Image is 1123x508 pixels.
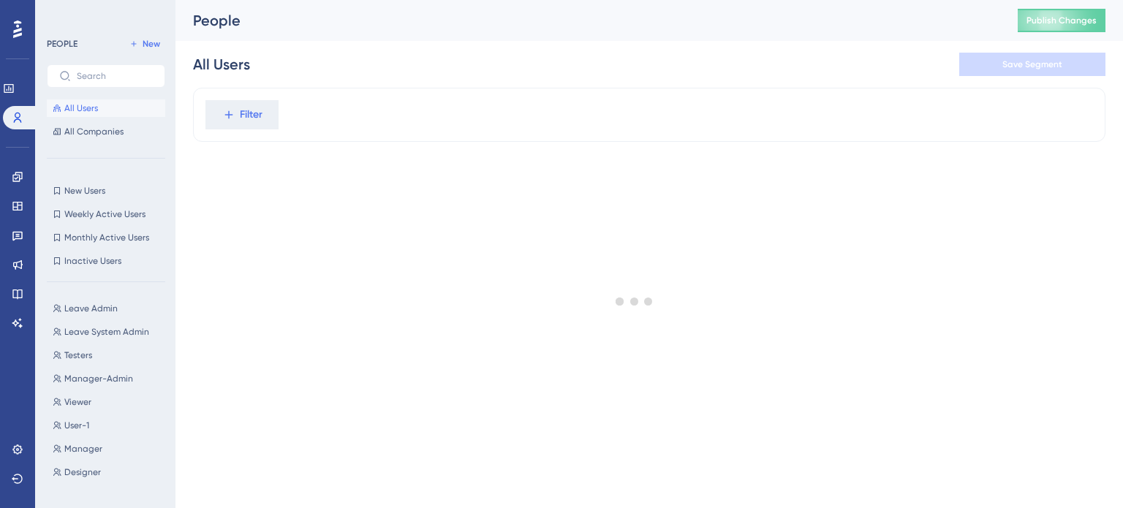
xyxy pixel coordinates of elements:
[47,229,165,246] button: Monthly Active Users
[47,99,165,117] button: All Users
[64,303,118,314] span: Leave Admin
[124,35,165,53] button: New
[47,38,77,50] div: PEOPLE
[64,126,124,137] span: All Companies
[47,393,174,411] button: Viewer
[47,346,174,364] button: Testers
[47,182,165,200] button: New Users
[143,38,160,50] span: New
[193,10,981,31] div: People
[959,53,1105,76] button: Save Segment
[64,208,145,220] span: Weekly Active Users
[47,370,174,387] button: Manager-Admin
[64,420,89,431] span: User-1
[193,54,250,75] div: All Users
[64,326,149,338] span: Leave System Admin
[47,440,174,458] button: Manager
[64,443,102,455] span: Manager
[47,252,165,270] button: Inactive Users
[64,396,91,408] span: Viewer
[1002,58,1062,70] span: Save Segment
[47,417,174,434] button: User-1
[77,71,153,81] input: Search
[64,466,101,478] span: Designer
[47,123,165,140] button: All Companies
[1018,9,1105,32] button: Publish Changes
[64,185,105,197] span: New Users
[64,232,149,243] span: Monthly Active Users
[64,373,133,384] span: Manager-Admin
[64,349,92,361] span: Testers
[47,300,174,317] button: Leave Admin
[47,323,174,341] button: Leave System Admin
[1026,15,1097,26] span: Publish Changes
[47,205,165,223] button: Weekly Active Users
[64,102,98,114] span: All Users
[47,463,174,481] button: Designer
[64,255,121,267] span: Inactive Users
